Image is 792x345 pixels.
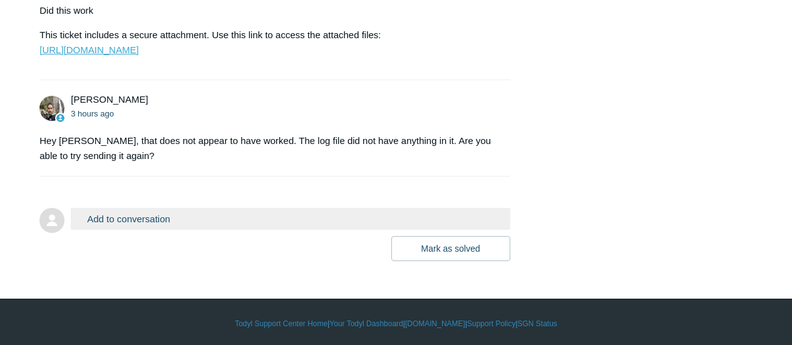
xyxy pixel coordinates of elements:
[405,318,465,329] a: [DOMAIN_NAME]
[235,318,327,329] a: Todyl Support Center Home
[391,236,510,261] button: Mark as solved
[518,318,557,329] a: SGN Status
[71,109,114,118] time: 08/22/2025, 06:08
[39,3,497,18] p: Did this work
[39,318,753,329] div: | | | |
[39,133,497,163] div: Hey [PERSON_NAME], that does not appear to have worked. The log file did not have anything in it....
[71,94,148,105] span: Michael Tjader
[39,28,497,58] p: This ticket includes a secure attachment. Use this link to access the attached files:
[329,318,403,329] a: Your Todyl Dashboard
[39,44,138,55] a: [URL][DOMAIN_NAME]
[71,208,510,230] button: Add to conversation
[467,318,515,329] a: Support Policy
